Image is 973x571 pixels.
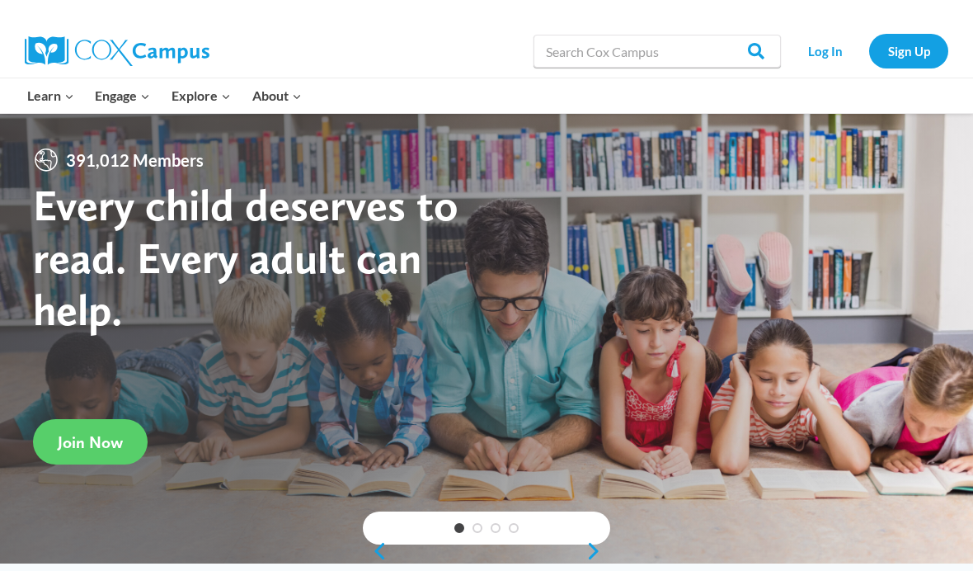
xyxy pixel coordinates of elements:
[869,34,948,68] a: Sign Up
[252,85,302,106] span: About
[33,178,458,336] strong: Every child deserves to read. Every adult can help.
[491,523,501,533] a: 3
[585,541,610,561] a: next
[789,34,861,68] a: Log In
[789,34,948,68] nav: Secondary Navigation
[509,523,519,533] a: 4
[33,419,148,465] a: Join Now
[363,541,388,561] a: previous
[25,36,209,66] img: Cox Campus
[27,85,74,106] span: Learn
[363,535,610,568] div: content slider buttons
[472,523,482,533] a: 2
[16,78,312,113] nav: Primary Navigation
[454,523,464,533] a: 1
[534,35,781,68] input: Search Cox Campus
[59,147,210,173] span: 391,012 Members
[58,432,123,452] span: Join Now
[172,85,231,106] span: Explore
[95,85,150,106] span: Engage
